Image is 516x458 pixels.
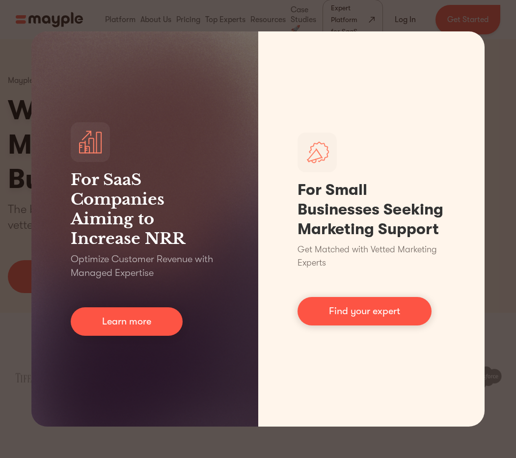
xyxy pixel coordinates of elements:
[71,252,219,280] p: Optimize Customer Revenue with Managed Expertise
[298,180,446,239] h1: For Small Businesses Seeking Marketing Support
[298,297,432,325] a: Find your expert
[71,170,219,248] h3: For SaaS Companies Aiming to Increase NRR
[71,307,183,336] a: Learn more
[298,243,446,269] p: Get Matched with Vetted Marketing Experts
